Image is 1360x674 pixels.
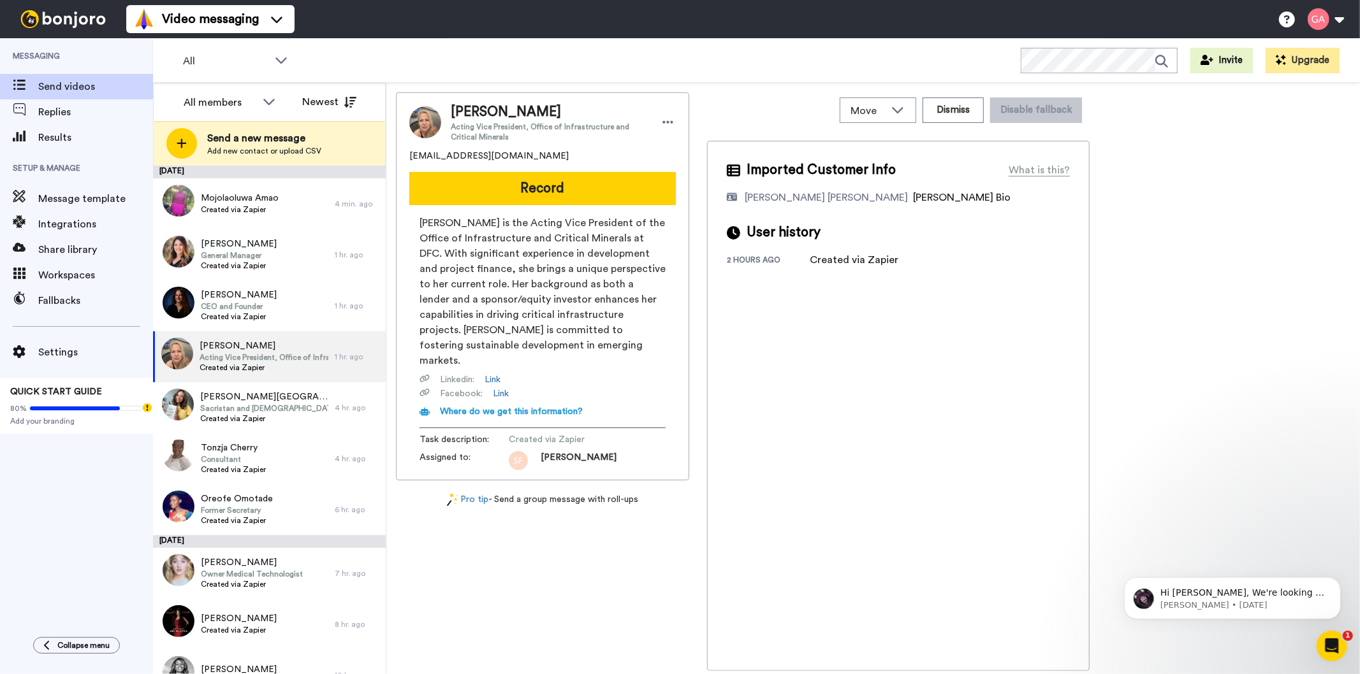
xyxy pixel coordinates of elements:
span: Created via Zapier [509,433,630,446]
span: Imported Customer Info [747,161,896,180]
span: Message template [38,191,153,206]
span: Former Secretary [201,505,273,515]
span: [PERSON_NAME] Bio [913,192,1011,203]
img: 5d5ab2f4-2e19-41f3-be23-9a2dbf7543d8.jpg [163,491,194,522]
button: Newest [293,89,366,115]
span: Workspaces [38,268,153,283]
div: 6 hr. ago [335,505,379,515]
img: 9e098f85-824a-4c66-a57b-7185e4d56327.jpg [162,389,194,420]
div: 8 hr. ago [335,619,379,629]
a: Link [493,387,509,400]
span: Replies [38,104,153,120]
span: Send videos [38,79,153,94]
span: Acting Vice President, Office of Infrastructure and Critical Minerals [200,352,328,362]
span: Task description : [420,433,509,446]
button: Upgrade [1266,48,1340,73]
span: All [183,54,268,69]
img: magic-wand.svg [447,493,458,506]
span: 1 [1343,631,1353,641]
span: Fallbacks [38,293,153,308]
span: Linkedin : [440,373,474,386]
div: 1 hr. ago [335,301,379,311]
span: [PERSON_NAME] [201,612,277,625]
span: Created via Zapier [201,579,303,589]
span: General Manager [201,250,277,261]
div: 2 hours ago [727,255,810,268]
img: abfc78c9-00bd-4c56-bc92-83f1528d5307.jpg [163,605,194,637]
span: Video messaging [162,10,259,28]
div: 1 hr. ago [335,250,379,260]
span: Created via Zapier [200,362,328,373]
span: Mojolaoluwa Amao [201,192,279,204]
span: Send a new message [207,131,321,146]
span: [PERSON_NAME] [200,340,328,352]
img: 12d85367-f8a5-4ff0-a5d8-dc776c98862e.jpg [163,554,194,586]
span: Collapse menu [57,640,110,650]
span: Settings [38,345,153,360]
div: 7 hr. ago [335,568,379,578]
img: vm-color.svg [134,9,154,29]
span: Share library [38,242,153,257]
div: What is this? [1009,162,1070,178]
span: User history [747,223,821,242]
span: QUICK START GUIDE [10,387,102,396]
div: Created via Zapier [810,252,898,268]
span: Tonzja Cherry [201,441,266,454]
span: [PERSON_NAME] [201,289,277,301]
div: [DATE] [153,166,386,178]
img: 3f448170-7a15-4e39-84b9-4bb63e0490ca.jpg [163,185,194,217]
span: Assigned to: [420,451,509,470]
span: Results [38,130,153,145]
a: Pro tip [447,493,489,506]
span: [PERSON_NAME][GEOGRAPHIC_DATA] [200,391,328,403]
span: Acting Vice President, Office of Infrastructure and Critical Minerals [451,122,647,142]
span: Integrations [38,217,153,232]
img: 21a64880-44b2-413c-99ba-4f1411135ee6.jpg [163,440,194,471]
span: Created via Zapier [201,261,277,271]
button: Record [409,172,676,205]
span: Facebook : [440,387,483,400]
span: Created via Zapier [201,312,277,322]
a: Link [485,373,501,386]
img: fb702ef0-4434-44ba-ba7a-b860cf254acf.jpg [163,236,194,268]
iframe: Intercom notifications message [1105,550,1360,640]
div: All members [184,95,256,110]
span: [PERSON_NAME] [451,103,647,122]
span: Where do we get this information? [440,407,583,416]
div: 4 hr. ago [335,403,379,413]
span: Created via Zapier [200,413,328,424]
button: Invite [1190,48,1253,73]
iframe: Intercom live chat [1317,631,1347,661]
span: Add your branding [10,416,143,426]
span: [PERSON_NAME] is the Acting Vice President of the Office of Infrastructure and Critical Minerals ... [420,215,666,368]
span: Created via Zapier [201,464,266,475]
img: 885cbfbe-2044-4f32-a6c8-c6b1b968f1ba.jpg [161,338,193,369]
div: - Send a group message with roll-ups [396,493,689,506]
div: 4 hr. ago [335,454,379,464]
button: Collapse menu [33,637,120,654]
span: Sacristan and [DEMOGRAPHIC_DATA] [200,403,328,413]
span: [PERSON_NAME] [201,556,303,569]
span: 80% [10,403,27,413]
span: [EMAIL_ADDRESS][DOMAIN_NAME] [409,150,569,162]
div: [DATE] [153,535,386,548]
span: Move [851,103,885,118]
span: Created via Zapier [201,204,279,215]
img: Image of Danielle Montgomery [409,106,441,138]
span: [PERSON_NAME] [541,451,617,470]
div: Tooltip anchor [142,402,153,413]
img: bj-logo-header-white.svg [15,10,111,28]
span: Oreofe Omotade [201,492,273,505]
span: Owner Medical Technologist [201,569,303,579]
div: 1 hr. ago [335,352,379,362]
img: sf.png [509,451,528,470]
span: Add new contact or upload CSV [207,146,321,156]
span: [PERSON_NAME] [201,238,277,250]
span: Created via Zapier [201,625,277,635]
div: [PERSON_NAME] [PERSON_NAME] [745,190,908,205]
